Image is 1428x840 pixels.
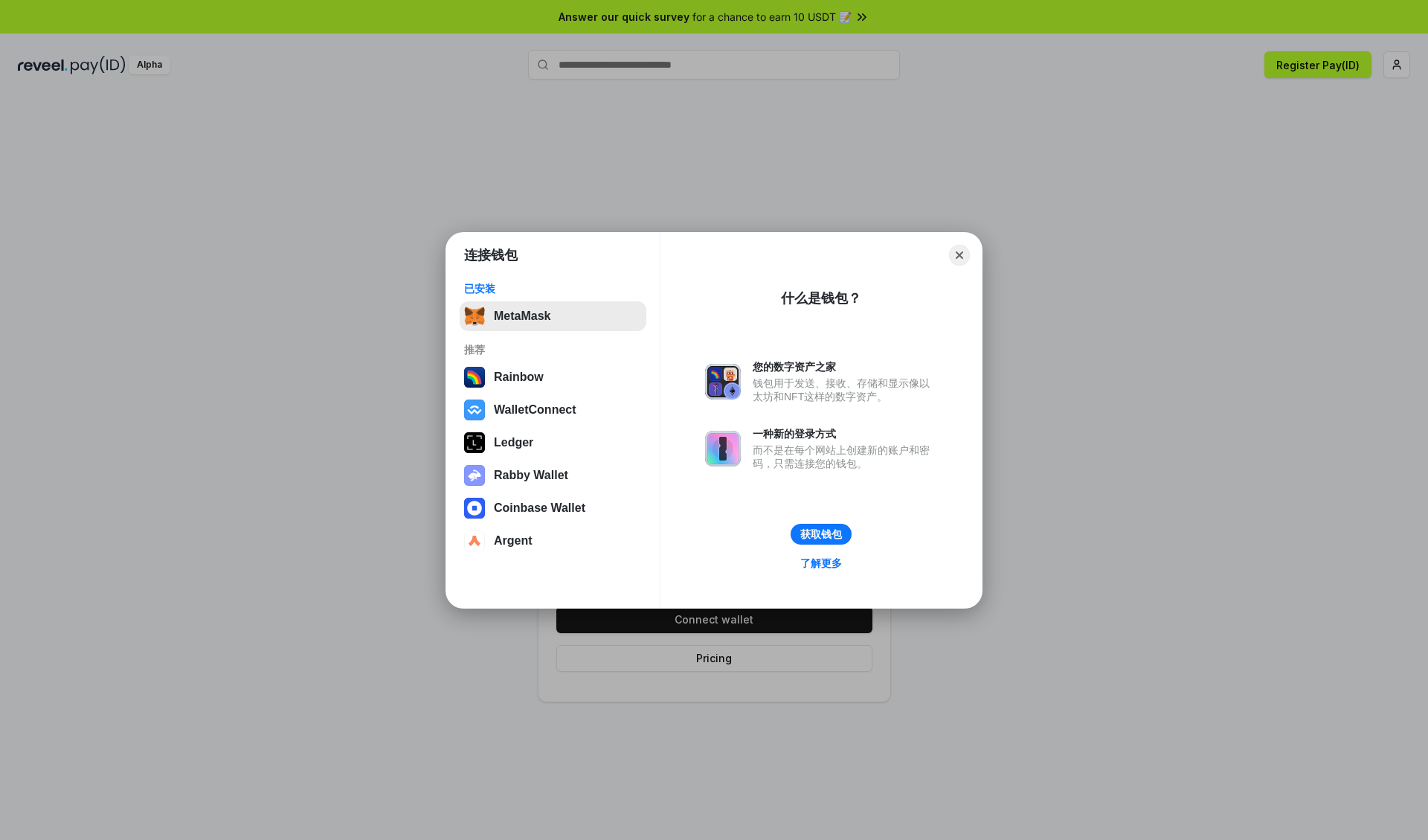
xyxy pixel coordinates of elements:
[494,310,550,323] div: MetaMask
[494,371,544,384] div: Rainbow
[464,530,485,551] img: svg+xml,%3Csvg%20width%3D%2228%22%20height%3D%2228%22%20viewBox%3D%220%200%2028%2028%22%20fill%3D...
[753,427,937,440] div: 一种新的登录方式
[464,306,485,327] img: svg+xml,%3Csvg%20fill%3D%22none%22%20height%3D%2233%22%20viewBox%3D%220%200%2035%2033%22%20width%...
[800,557,842,570] div: 了解更多
[791,524,852,545] button: 获取钱包
[460,493,646,523] button: Coinbase Wallet
[464,465,485,486] img: svg+xml,%3Csvg%20xmlns%3D%22http%3A%2F%2Fwww.w3.org%2F2000%2Fsvg%22%20fill%3D%22none%22%20viewBox...
[705,431,741,467] img: svg+xml,%3Csvg%20xmlns%3D%22http%3A%2F%2Fwww.w3.org%2F2000%2Fsvg%22%20fill%3D%22none%22%20viewBox...
[494,403,576,417] div: WalletConnect
[460,301,646,331] button: MetaMask
[464,246,518,264] h1: 连接钱包
[464,367,485,388] img: svg+xml,%3Csvg%20width%3D%22120%22%20height%3D%22120%22%20viewBox%3D%220%200%20120%20120%22%20fil...
[464,343,642,356] div: 推荐
[494,436,533,449] div: Ledger
[460,428,646,458] button: Ledger
[460,526,646,556] button: Argent
[494,501,585,515] div: Coinbase Wallet
[800,528,842,541] div: 获取钱包
[753,360,937,373] div: 您的数字资产之家
[949,245,970,266] button: Close
[494,469,568,482] div: Rabby Wallet
[494,534,533,548] div: Argent
[464,400,485,420] img: svg+xml,%3Csvg%20width%3D%2228%22%20height%3D%2228%22%20viewBox%3D%220%200%2028%2028%22%20fill%3D...
[791,554,851,573] a: 了解更多
[464,498,485,519] img: svg+xml,%3Csvg%20width%3D%2228%22%20height%3D%2228%22%20viewBox%3D%220%200%2028%2028%22%20fill%3D...
[781,289,861,307] div: 什么是钱包？
[464,432,485,453] img: svg+xml,%3Csvg%20xmlns%3D%22http%3A%2F%2Fwww.w3.org%2F2000%2Fsvg%22%20width%3D%2228%22%20height%3...
[705,364,741,400] img: svg+xml,%3Csvg%20xmlns%3D%22http%3A%2F%2Fwww.w3.org%2F2000%2Fsvg%22%20fill%3D%22none%22%20viewBox...
[464,282,642,295] div: 已安装
[460,395,646,425] button: WalletConnect
[753,376,937,403] div: 钱包用于发送、接收、存储和显示像以太坊和NFT这样的数字资产。
[460,461,646,490] button: Rabby Wallet
[753,443,937,470] div: 而不是在每个网站上创建新的账户和密码，只需连接您的钱包。
[460,362,646,392] button: Rainbow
